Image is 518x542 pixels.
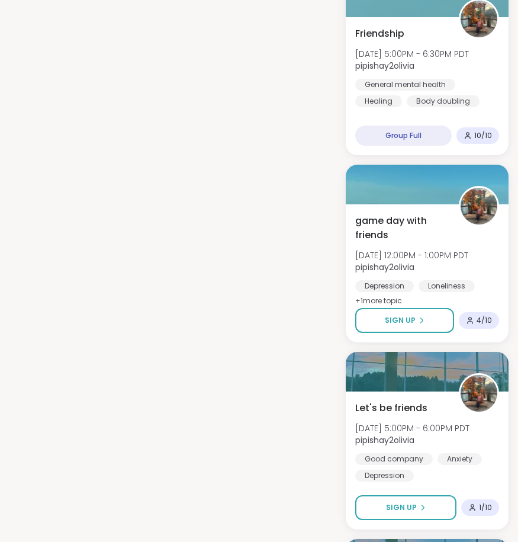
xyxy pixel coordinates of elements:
[355,60,414,72] b: pipishay2olivia
[386,502,417,513] span: Sign Up
[385,315,416,326] span: Sign Up
[355,453,433,465] div: Good company
[474,131,492,140] span: 10 / 10
[355,79,455,91] div: General mental health
[355,126,452,146] div: Group Full
[355,434,414,446] b: pipishay2olivia
[355,401,427,415] span: Let's be friends
[437,453,482,465] div: Anxiety
[355,48,469,60] span: [DATE] 5:00PM - 6:30PM PDT
[355,261,414,273] b: pipishay2olivia
[355,495,456,520] button: Sign Up
[477,316,492,325] span: 4 / 10
[355,422,469,434] span: [DATE] 5:00PM - 6:00PM PDT
[355,95,402,107] div: Healing
[355,214,446,242] span: game day with friends
[355,470,414,482] div: Depression
[355,308,454,333] button: Sign Up
[461,375,497,412] img: pipishay2olivia
[479,503,492,512] span: 1 / 10
[419,280,475,292] div: Loneliness
[355,249,468,261] span: [DATE] 12:00PM - 1:00PM PDT
[461,188,497,225] img: pipishay2olivia
[461,1,497,37] img: pipishay2olivia
[407,95,480,107] div: Body doubling
[355,27,404,41] span: Friendship
[355,280,414,292] div: Depression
